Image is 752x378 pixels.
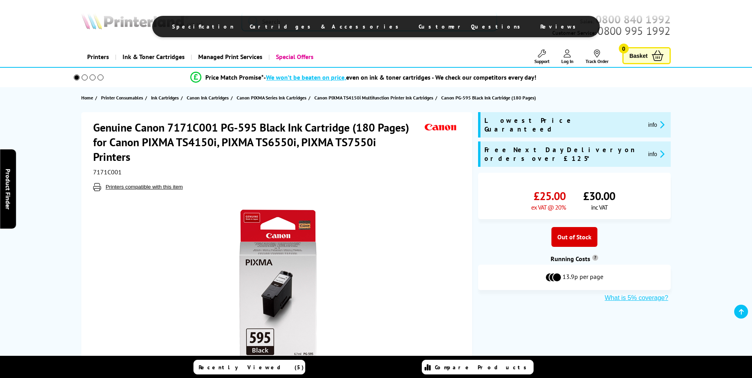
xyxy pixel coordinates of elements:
[563,273,603,282] span: 13.9p per page
[200,207,356,362] img: Canon 7171C001 PG-595 Black Ink Cartridge (180 Pages)
[422,360,534,374] a: Compare Products
[534,50,549,64] a: Support
[268,47,320,67] a: Special Offers
[478,255,671,263] div: Running Costs
[151,94,179,102] span: Ink Cartridges
[205,73,264,81] span: Price Match Promise*
[484,116,642,134] span: Lowest Price Guaranteed
[81,94,95,102] a: Home
[534,189,566,203] span: £25.00
[103,183,185,190] button: Printers compatible with this item
[191,47,268,67] a: Managed Print Services
[115,47,191,67] a: Ink & Toner Cartridges
[551,227,597,247] div: Out of Stock
[630,50,648,61] span: Basket
[591,203,608,211] span: inc VAT
[419,23,524,30] span: Customer Questions
[435,364,531,371] span: Compare Products
[441,95,536,101] span: Canon PG-595 Black Ink Cartridge (180 Pages)
[101,94,143,102] span: Printer Consumables
[561,50,574,64] a: Log In
[534,58,549,64] span: Support
[531,203,566,211] span: ex VAT @ 20%
[93,168,122,176] span: 7171C001
[81,94,93,102] span: Home
[101,94,145,102] a: Printer Consumables
[237,94,308,102] a: Canon PIXMA Series Ink Cartridges
[93,120,423,164] h1: Genuine Canon 7171C001 PG-595 Black Ink Cartridge (180 Pages) for Canon PIXMA TS4150i, PIXMA TS65...
[151,94,181,102] a: Ink Cartridges
[592,255,598,261] sup: Cost per page
[199,364,304,371] span: Recently Viewed (5)
[540,23,580,30] span: Reviews
[193,360,305,374] a: Recently Viewed (5)
[4,169,12,210] span: Product Finder
[266,73,346,81] span: We won’t be beaten on price,
[250,23,403,30] span: Cartridges & Accessories
[583,189,615,203] span: £30.00
[314,94,433,102] span: Canon PIXMA TS4150i Multifunction Printer Ink Cartridges
[423,120,459,135] img: Canon
[561,58,574,64] span: Log In
[187,94,231,102] a: Canon Ink Cartridges
[81,47,115,67] a: Printers
[63,71,664,84] li: modal_Promise
[264,73,536,81] div: - even on ink & toner cartridges - We check our competitors every day!
[187,94,229,102] span: Canon Ink Cartridges
[237,94,306,102] span: Canon PIXMA Series Ink Cartridges
[122,47,185,67] span: Ink & Toner Cartridges
[622,47,671,64] a: Basket 0
[603,294,671,302] button: What is 5% coverage?
[172,23,234,30] span: Specification
[314,94,435,102] a: Canon PIXMA TS4150i Multifunction Printer Ink Cartridges
[586,50,608,64] a: Track Order
[484,145,642,163] span: Free Next Day Delivery on orders over £125*
[646,149,667,158] button: promo-description
[646,120,667,129] button: promo-description
[619,44,629,53] span: 0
